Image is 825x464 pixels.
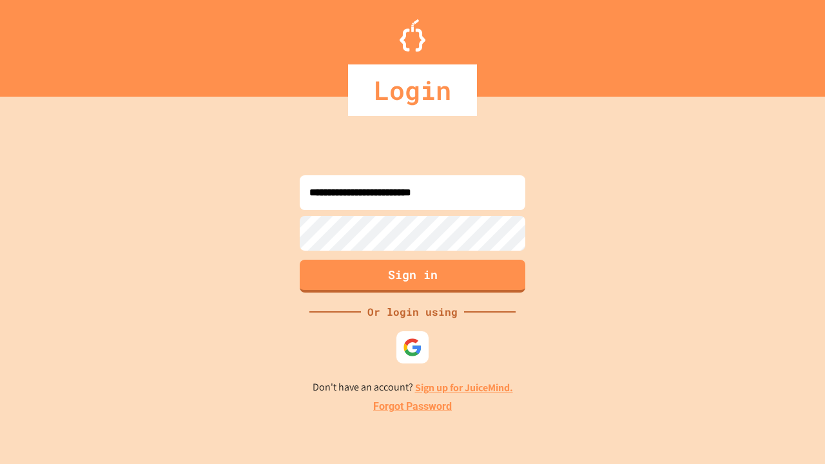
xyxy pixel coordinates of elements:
div: Login [348,64,477,116]
button: Sign in [300,260,525,293]
div: Or login using [361,304,464,320]
a: Sign up for JuiceMind. [415,381,513,394]
a: Forgot Password [373,399,452,414]
img: Logo.svg [400,19,425,52]
img: google-icon.svg [403,338,422,357]
p: Don't have an account? [313,380,513,396]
